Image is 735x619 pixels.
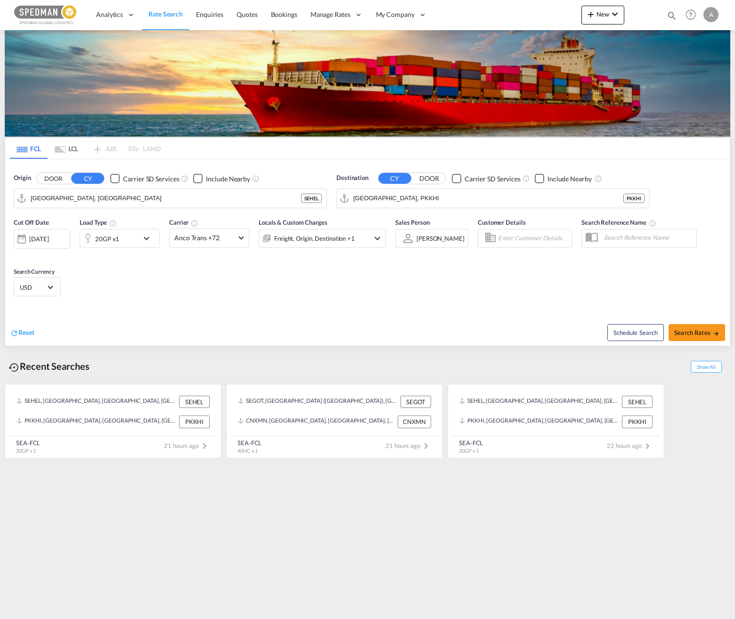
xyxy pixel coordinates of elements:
[623,194,645,203] div: PKKHI
[237,10,257,18] span: Quotes
[226,384,443,458] recent-search-card: SEGOT, [GEOGRAPHIC_DATA] ([GEOGRAPHIC_DATA]), [GEOGRAPHIC_DATA], [GEOGRAPHIC_DATA], [GEOGRAPHIC_D...
[703,7,719,22] div: A
[174,233,236,243] span: Anco Trans +72
[14,189,327,208] md-input-container: Helsingborg, SEHEL
[416,235,465,242] div: [PERSON_NAME]
[96,10,123,19] span: Analytics
[547,174,592,184] div: Include Nearby
[164,442,210,449] span: 21 hours ago
[179,396,210,408] div: SEHEL
[193,173,250,183] md-checkbox: Checkbox No Ink
[378,173,411,184] button: CY
[16,396,177,408] div: SEHEL, Helsingborg, Sweden, Northern Europe, Europe
[398,415,431,428] div: CNXMN
[16,439,40,447] div: SEA-FCL
[683,7,703,24] div: Help
[372,233,383,244] md-icon: icon-chevron-down
[353,191,623,205] input: Search by Port
[674,329,719,336] span: Search Rates
[301,194,322,203] div: SEHEL
[465,174,521,184] div: Carrier SD Services
[10,329,18,337] md-icon: icon-refresh
[29,235,49,243] div: [DATE]
[206,174,250,184] div: Include Nearby
[14,229,70,249] div: [DATE]
[336,173,368,183] span: Destination
[19,280,56,294] md-select: Select Currency: $ USDUnited States Dollar
[607,442,653,449] span: 22 hours ago
[310,10,351,19] span: Manage Rates
[523,175,530,182] md-icon: Unchecked: Search for CY (Container Yard) services for all selected carriers.Checked : Search for...
[713,330,719,337] md-icon: icon-arrow-right
[642,440,653,452] md-icon: icon-chevron-right
[385,442,432,449] span: 21 hours ago
[181,175,188,182] md-icon: Unchecked: Search for CY (Container Yard) services for all selected carriers.Checked : Search for...
[191,220,198,227] md-icon: The selected Trucker/Carrierwill be displayed in the rate results If the rates are from another f...
[581,6,624,24] button: icon-plus 400-fgNewicon-chevron-down
[478,219,525,226] span: Customer Details
[237,448,258,454] span: 40HC x 1
[609,8,621,20] md-icon: icon-chevron-down
[14,173,31,183] span: Origin
[37,173,70,184] button: DOOR
[18,328,34,336] span: Reset
[337,189,649,208] md-input-container: Karachi, PKKHI
[14,247,21,260] md-datepicker: Select
[683,7,699,23] span: Help
[416,231,465,245] md-select: Sales Person: Alexander Wallner
[5,30,730,137] img: LCL+%26+FCL+BACKGROUND.png
[448,384,664,458] recent-search-card: SEHEL, [GEOGRAPHIC_DATA], [GEOGRAPHIC_DATA], [GEOGRAPHIC_DATA], [GEOGRAPHIC_DATA] SEHELPKKHI, [GE...
[669,324,725,341] button: Search Ratesicon-arrow-right
[20,283,46,292] span: USD
[10,138,161,159] md-pagination-wrapper: Use the left and right arrow keys to navigate between tabs
[179,415,210,428] div: PKKHI
[14,219,49,226] span: Cut Off Date
[252,175,260,182] md-icon: Unchecked: Ignores neighbouring ports when fetching rates.Checked : Includes neighbouring ports w...
[169,219,198,226] span: Carrier
[16,415,177,428] div: PKKHI, Karachi, Pakistan, Indian Subcontinent, Asia Pacific
[8,362,20,373] md-icon: icon-backup-restore
[649,220,656,227] md-icon: Your search will be saved by the below given name
[452,173,521,183] md-checkbox: Checkbox No Ink
[599,230,696,244] input: Search Reference Name
[71,173,104,184] button: CY
[237,439,261,447] div: SEA-FCL
[667,10,677,21] md-icon: icon-magnify
[420,440,432,452] md-icon: icon-chevron-right
[376,10,415,19] span: My Company
[10,328,34,338] div: icon-refreshReset
[14,268,55,275] span: Search Currency
[48,138,85,159] md-tab-item: LCL
[271,10,297,18] span: Bookings
[5,159,730,346] div: Origin DOOR CY Checkbox No InkUnchecked: Search for CY (Container Yard) services for all selected...
[535,173,592,183] md-checkbox: Checkbox No Ink
[274,232,355,245] div: Freight Origin Destination Factory Stuffing
[459,396,620,408] div: SEHEL, Helsingborg, Sweden, Northern Europe, Europe
[667,10,677,24] div: icon-magnify
[585,8,596,20] md-icon: icon-plus 400-fg
[595,175,602,182] md-icon: Unchecked: Ignores neighbouring ports when fetching rates.Checked : Includes neighbouring ports w...
[238,415,395,428] div: CNXMN, Xiamen, China, Greater China & Far East Asia, Asia Pacific
[622,415,653,428] div: PKKHI
[413,173,446,184] button: DOOR
[459,448,479,454] span: 20GP x 1
[80,229,160,248] div: 20GP x1icon-chevron-down
[581,219,656,226] span: Search Reference Name
[400,396,431,408] div: SEGOT
[459,439,483,447] div: SEA-FCL
[148,10,183,18] span: Rate Search
[459,415,620,428] div: PKKHI, Karachi, Pakistan, Indian Subcontinent, Asia Pacific
[141,233,157,244] md-icon: icon-chevron-down
[95,232,119,245] div: 20GP x1
[196,10,223,18] span: Enquiries
[16,448,36,454] span: 20GP x 1
[395,219,430,226] span: Sales Person
[622,396,653,408] div: SEHEL
[585,10,621,18] span: New
[110,173,179,183] md-checkbox: Checkbox No Ink
[31,191,301,205] input: Search by Port
[10,138,48,159] md-tab-item: FCL
[691,361,722,373] span: Show All
[14,4,78,25] img: c12ca350ff1b11efb6b291369744d907.png
[238,396,398,408] div: SEGOT, Gothenburg (Goteborg), Sweden, Northern Europe, Europe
